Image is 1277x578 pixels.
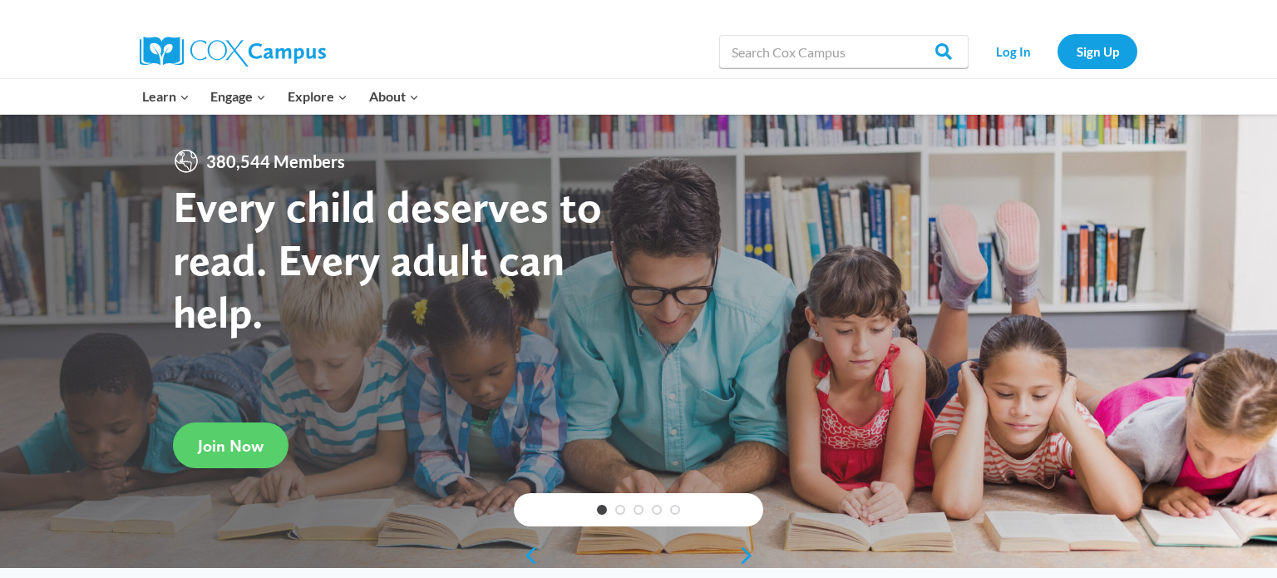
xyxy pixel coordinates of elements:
a: next [738,546,763,566]
div: content slider buttons [514,539,763,572]
span: Learn [142,86,190,107]
a: 3 [634,505,643,515]
a: Join Now [173,422,288,468]
nav: Primary Navigation [131,79,429,114]
a: 1 [597,505,607,515]
span: Explore [288,86,348,107]
a: Sign Up [1058,34,1137,68]
nav: Secondary Navigation [977,34,1137,68]
span: Engage [210,86,266,107]
input: Search Cox Campus [719,35,969,68]
a: 4 [652,505,662,515]
a: 5 [670,505,680,515]
img: Cox Campus [140,37,326,67]
a: Log In [977,34,1049,68]
span: 380,544 Members [200,148,352,175]
span: Join Now [198,436,264,456]
span: About [369,86,419,107]
a: 2 [615,505,625,515]
strong: Every child deserves to read. Every adult can help. [173,180,602,338]
a: previous [514,546,539,566]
